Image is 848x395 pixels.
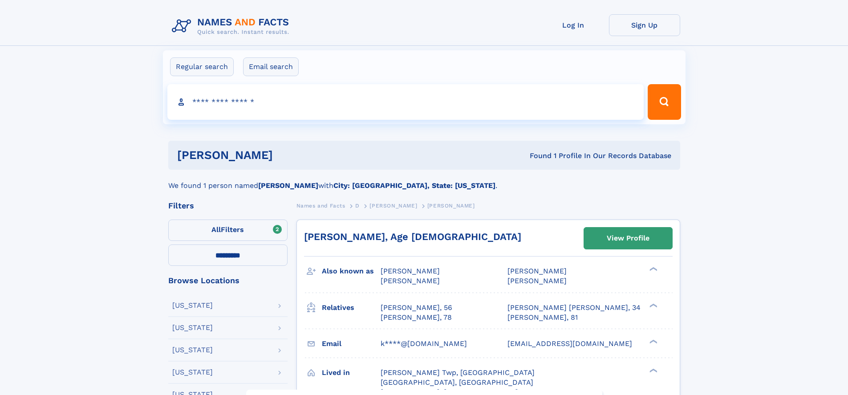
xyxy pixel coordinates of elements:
[584,228,672,249] a: View Profile
[647,266,658,272] div: ❯
[168,202,288,210] div: Filters
[322,365,381,380] h3: Lived in
[507,267,567,275] span: [PERSON_NAME]
[381,303,452,313] a: [PERSON_NAME], 56
[168,220,288,241] label: Filters
[647,367,658,373] div: ❯
[507,303,641,313] a: [PERSON_NAME] [PERSON_NAME], 34
[304,231,521,242] a: [PERSON_NAME], Age [DEMOGRAPHIC_DATA]
[381,368,535,377] span: [PERSON_NAME] Twp, [GEOGRAPHIC_DATA]
[355,203,360,209] span: D
[647,338,658,344] div: ❯
[507,277,567,285] span: [PERSON_NAME]
[607,228,649,248] div: View Profile
[211,225,221,234] span: All
[172,324,213,331] div: [US_STATE]
[333,181,495,190] b: City: [GEOGRAPHIC_DATA], State: [US_STATE]
[172,302,213,309] div: [US_STATE]
[609,14,680,36] a: Sign Up
[355,200,360,211] a: D
[401,151,671,161] div: Found 1 Profile In Our Records Database
[647,302,658,308] div: ❯
[172,346,213,354] div: [US_STATE]
[381,313,452,322] a: [PERSON_NAME], 78
[172,369,213,376] div: [US_STATE]
[168,14,296,38] img: Logo Names and Facts
[296,200,345,211] a: Names and Facts
[538,14,609,36] a: Log In
[381,378,533,387] span: [GEOGRAPHIC_DATA], [GEOGRAPHIC_DATA]
[168,170,680,191] div: We found 1 person named with .
[167,84,644,120] input: search input
[427,203,475,209] span: [PERSON_NAME]
[369,203,417,209] span: [PERSON_NAME]
[507,339,632,348] span: [EMAIL_ADDRESS][DOMAIN_NAME]
[177,150,402,161] h1: [PERSON_NAME]
[322,336,381,351] h3: Email
[507,313,578,322] a: [PERSON_NAME], 81
[369,200,417,211] a: [PERSON_NAME]
[322,300,381,315] h3: Relatives
[381,267,440,275] span: [PERSON_NAME]
[381,277,440,285] span: [PERSON_NAME]
[258,181,318,190] b: [PERSON_NAME]
[322,264,381,279] h3: Also known as
[648,84,681,120] button: Search Button
[170,57,234,76] label: Regular search
[243,57,299,76] label: Email search
[168,277,288,285] div: Browse Locations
